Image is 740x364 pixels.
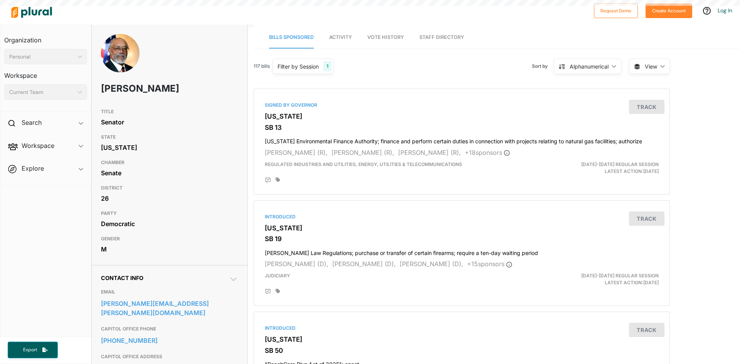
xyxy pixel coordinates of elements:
div: Introduced [265,325,659,332]
div: Add tags [276,177,280,183]
span: [PERSON_NAME] (R), [398,149,461,156]
span: [PERSON_NAME] (R), [331,149,394,156]
div: Add tags [276,289,280,294]
div: 1 [323,61,331,71]
h3: CHAMBER [101,158,238,167]
div: M [101,243,238,255]
button: Track [629,323,664,337]
span: Judiciary [265,273,290,278]
h3: [US_STATE] [265,335,659,343]
span: [PERSON_NAME] (R), [265,149,328,156]
a: Bills Sponsored [269,27,314,49]
h4: [PERSON_NAME] Law Regulations; purchase or transfer of certain firearms; require a ten-day waitin... [265,246,659,257]
span: + 15 sponsor s [467,260,512,268]
h3: CAPITOL OFFICE PHONE [101,324,238,334]
h3: [US_STATE] [265,224,659,232]
span: Regulated Industries and Utilities, Energy, Utilities & Telecommunications [265,161,462,167]
h3: TITLE [101,107,238,116]
span: Bills Sponsored [269,34,314,40]
div: Latest Action: [DATE] [529,272,664,286]
a: Vote History [367,27,404,49]
h3: DISTRICT [101,183,238,193]
span: Contact Info [101,275,143,281]
h3: CAPITOL OFFICE ADDRESS [101,352,238,361]
span: [DATE]-[DATE] Regular Session [581,273,659,278]
button: Track [629,211,664,226]
h3: PARTY [101,209,238,218]
span: View [645,62,657,70]
div: Senator [101,116,238,128]
button: Export [8,342,58,358]
h3: SB 13 [265,124,659,131]
span: [PERSON_NAME] (D), [265,260,328,268]
h3: [US_STATE] [265,112,659,120]
div: Add Position Statement [265,177,271,183]
h3: GENDER [101,234,238,243]
span: [PERSON_NAME] (D), [400,260,463,268]
div: Alphanumerical [570,62,609,70]
div: Introduced [265,213,659,220]
span: [PERSON_NAME] (D), [332,260,396,268]
div: Add Position Statement [265,289,271,295]
div: Filter by Session [277,62,319,70]
a: [PHONE_NUMBER] [101,335,238,346]
span: 117 bills [254,63,270,70]
span: Vote History [367,34,404,40]
h3: EMAIL [101,287,238,297]
span: Export [18,347,42,353]
h3: SB 50 [265,347,659,354]
h3: STATE [101,133,238,142]
span: + 18 sponsor s [465,149,510,156]
button: Create Account [646,3,692,18]
h3: Workspace [4,64,87,81]
h3: Organization [4,29,87,46]
a: Request Demo [594,6,638,14]
span: Activity [329,34,352,40]
span: [DATE]-[DATE] Regular Session [581,161,659,167]
div: Senate [101,167,238,179]
div: 26 [101,193,238,204]
span: Sort by [532,63,554,70]
div: Current Team [9,88,74,96]
a: Staff Directory [419,27,464,49]
div: Signed by Governor [265,102,659,109]
h2: Search [22,118,42,127]
a: Log In [718,7,732,14]
a: Create Account [646,6,692,14]
div: Personal [9,53,74,61]
button: Track [629,100,664,114]
h4: [US_STATE] Environmental Finance Authority; finance and perform certain duties in connection with... [265,134,659,145]
div: Latest Action: [DATE] [529,161,664,175]
a: [PERSON_NAME][EMAIL_ADDRESS][PERSON_NAME][DOMAIN_NAME] [101,298,238,319]
h3: SB 19 [265,235,659,243]
div: [US_STATE] [101,142,238,153]
a: Activity [329,27,352,49]
button: Request Demo [594,3,638,18]
h1: [PERSON_NAME] [101,77,183,100]
div: Democratic [101,218,238,230]
img: Headshot of David Lucas [101,34,140,87]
